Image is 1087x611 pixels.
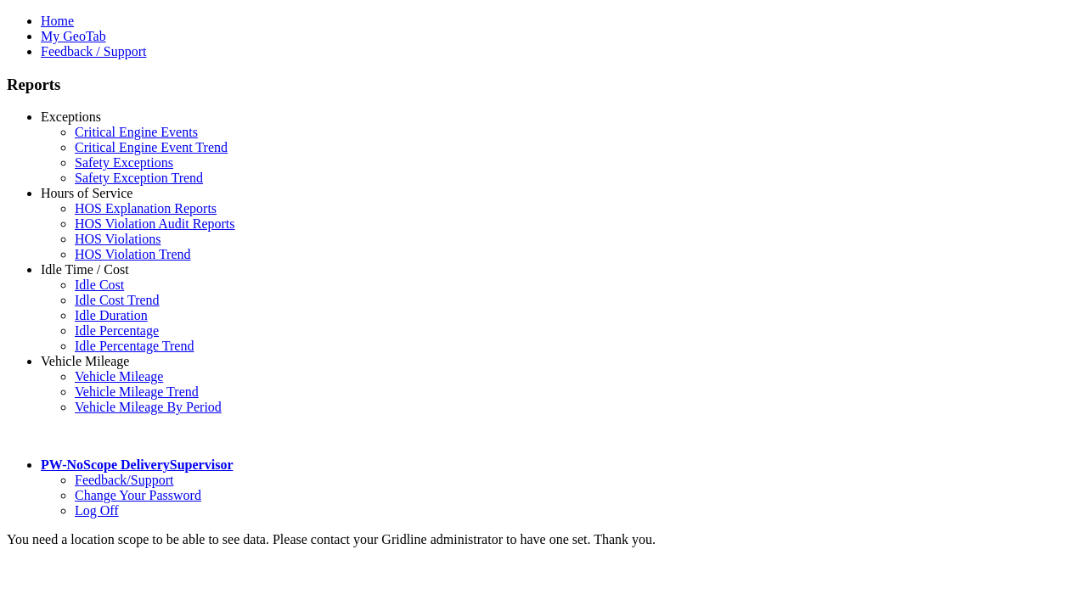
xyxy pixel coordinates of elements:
[41,14,74,28] a: Home
[75,293,160,307] a: Idle Cost Trend
[41,29,106,43] a: My GeoTab
[75,247,191,261] a: HOS Violation Trend
[41,354,129,368] a: Vehicle Mileage
[41,109,101,124] a: Exceptions
[75,171,203,185] a: Safety Exception Trend
[75,308,148,322] a: Idle Duration
[75,339,194,353] a: Idle Percentage Trend
[7,532,1080,547] div: You need a location scope to be able to see data. Please contact your Gridline administrator to h...
[41,186,132,200] a: Hours of Service
[75,384,199,399] a: Vehicle Mileage Trend
[75,140,228,154] a: Critical Engine Event Trend
[75,155,173,170] a: Safety Exceptions
[75,201,217,216] a: HOS Explanation Reports
[75,125,198,139] a: Critical Engine Events
[75,232,161,246] a: HOS Violations
[41,262,129,277] a: Idle Time / Cost
[7,76,1080,94] h3: Reports
[75,400,222,414] a: Vehicle Mileage By Period
[75,488,201,502] a: Change Your Password
[75,503,119,518] a: Log Off
[41,44,146,59] a: Feedback / Support
[75,473,173,487] a: Feedback/Support
[75,323,159,338] a: Idle Percentage
[41,457,233,472] a: PW-NoScope DeliverySupervisor
[75,277,124,292] a: Idle Cost
[75,369,163,384] a: Vehicle Mileage
[75,216,235,231] a: HOS Violation Audit Reports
